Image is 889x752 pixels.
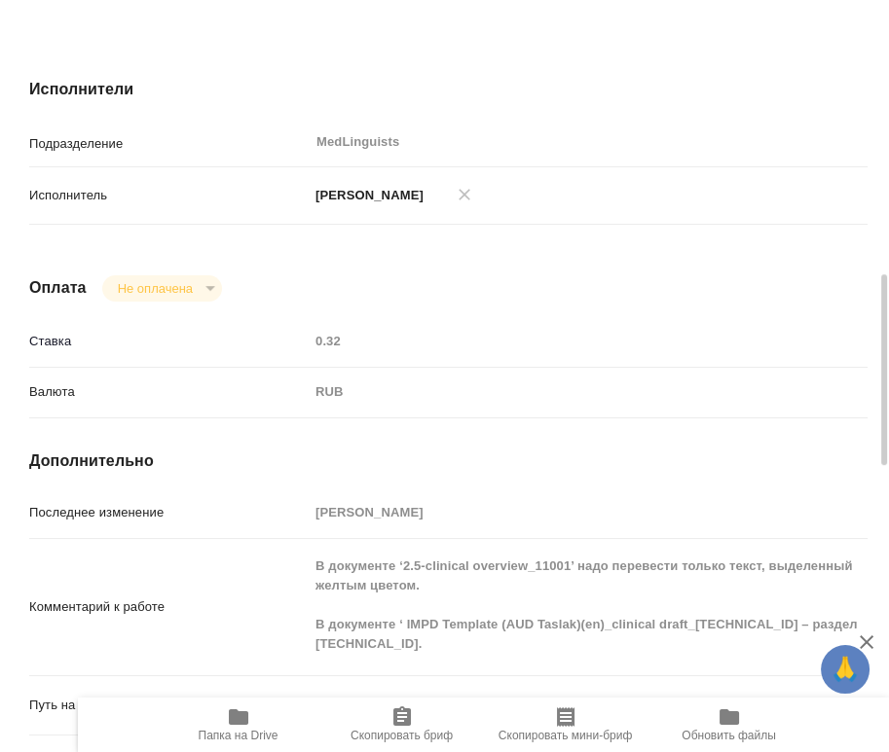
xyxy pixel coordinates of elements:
[29,186,309,205] p: Исполнитель
[29,597,309,617] p: Комментарий к работе
[351,729,453,742] span: Скопировать бриф
[29,276,87,300] h4: Оплата
[29,134,309,154] p: Подразделение
[29,503,309,522] p: Последнее изменение
[102,275,222,302] div: Не оплачена
[309,376,868,409] div: RUB
[309,186,424,205] p: [PERSON_NAME]
[309,550,868,661] textarea: В документе ‘2.5-clinical overview_11001’ надо перевести только текст, выделенный желтым цветом. ...
[309,327,868,355] input: Пустое поле
[112,280,199,297] button: Не оплачена
[499,729,632,742] span: Скопировать мини-бриф
[309,498,868,526] input: Пустое поле
[821,645,870,694] button: 🙏
[484,698,648,752] button: Скопировать мини-бриф
[648,698,811,752] button: Обновить файлы
[320,698,484,752] button: Скопировать бриф
[29,696,309,715] p: Путь на drive
[682,729,776,742] span: Обновить файлы
[199,729,278,742] span: Папка на Drive
[29,449,868,473] h4: Дополнительно
[829,649,862,690] span: 🙏
[29,332,309,351] p: Ставка
[309,687,868,720] textarea: /Clients/Generium/Orders/S_GNRM-1390/Edited/S_GNRM-1390-WK-008
[29,78,868,101] h4: Исполнители
[157,698,320,752] button: Папка на Drive
[29,382,309,402] p: Валюта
